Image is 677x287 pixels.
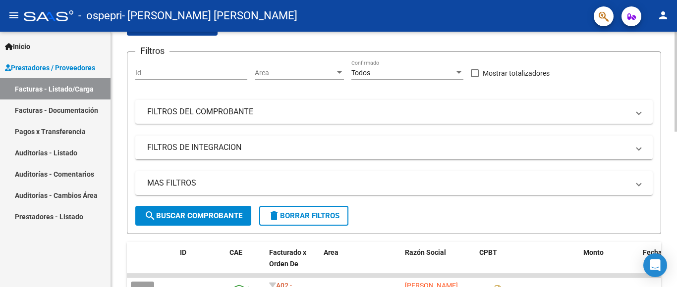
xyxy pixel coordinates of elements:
[122,5,297,27] span: - [PERSON_NAME] [PERSON_NAME]
[147,178,629,189] mat-panel-title: MAS FILTROS
[583,248,604,256] span: Monto
[268,210,280,222] mat-icon: delete
[405,248,446,256] span: Razón Social
[324,248,338,256] span: Area
[229,248,242,256] span: CAE
[475,242,579,286] datatable-header-cell: CPBT
[147,106,629,117] mat-panel-title: FILTROS DEL COMPROBANTE
[401,242,475,286] datatable-header-cell: Razón Social
[255,69,335,77] span: Area
[657,9,669,21] mat-icon: person
[176,242,226,286] datatable-header-cell: ID
[135,44,169,58] h3: Filtros
[483,67,550,79] span: Mostrar totalizadores
[226,242,265,286] datatable-header-cell: CAE
[259,206,348,226] button: Borrar Filtros
[479,248,497,256] span: CPBT
[144,210,156,222] mat-icon: search
[180,248,186,256] span: ID
[147,142,629,153] mat-panel-title: FILTROS DE INTEGRACION
[643,253,667,277] div: Open Intercom Messenger
[135,100,653,124] mat-expansion-panel-header: FILTROS DEL COMPROBANTE
[351,69,370,77] span: Todos
[144,211,242,220] span: Buscar Comprobante
[579,242,639,286] datatable-header-cell: Monto
[5,41,30,52] span: Inicio
[135,171,653,195] mat-expansion-panel-header: MAS FILTROS
[268,211,339,220] span: Borrar Filtros
[135,136,653,159] mat-expansion-panel-header: FILTROS DE INTEGRACION
[269,248,306,268] span: Facturado x Orden De
[320,242,387,286] datatable-header-cell: Area
[135,206,251,226] button: Buscar Comprobante
[8,9,20,21] mat-icon: menu
[265,242,320,286] datatable-header-cell: Facturado x Orden De
[78,5,122,27] span: - ospepri
[5,62,95,73] span: Prestadores / Proveedores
